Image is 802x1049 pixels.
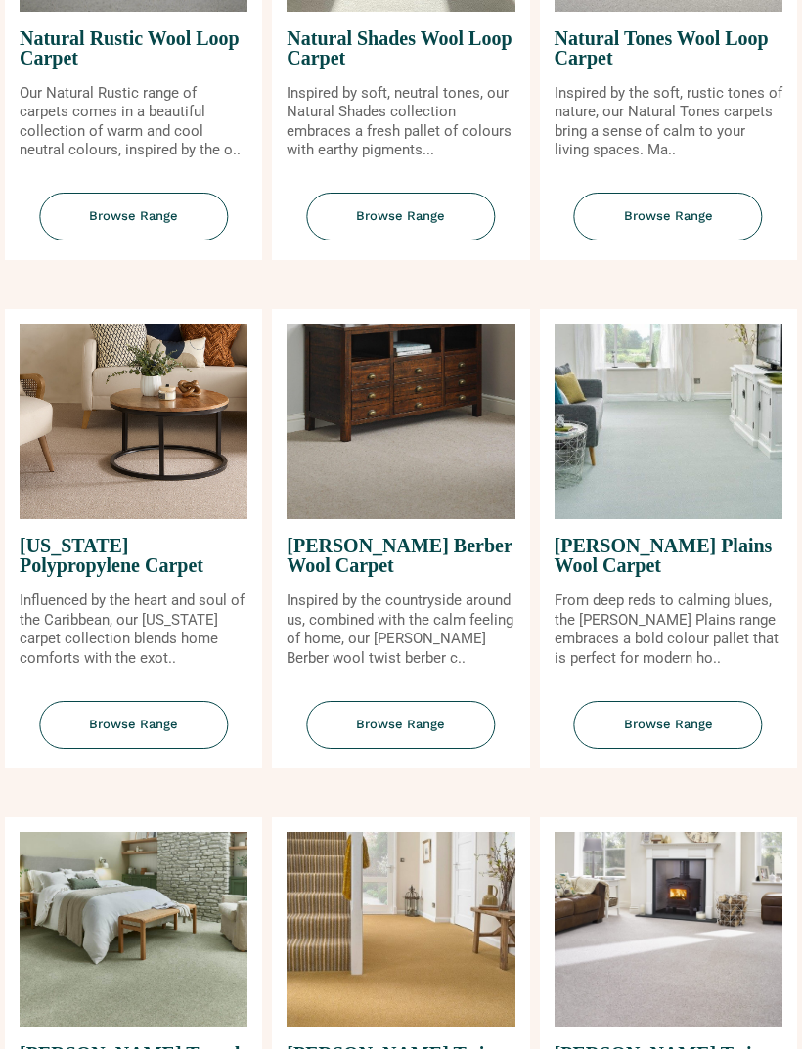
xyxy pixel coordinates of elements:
img: Tomkinson Tweed Wool Carpet [20,833,247,1028]
span: Browse Range [39,702,228,750]
span: Browse Range [574,194,763,241]
img: Puerto Rico Polypropylene Carpet [20,325,247,520]
img: Tomkinson Plains Wool Carpet [555,325,782,520]
img: Tomkinson Berber Wool Carpet [287,325,514,520]
span: Natural Tones Wool Loop Carpet [555,13,782,85]
p: Inspired by the countryside around us, combined with the calm feeling of home, our [PERSON_NAME] ... [287,592,514,669]
span: Browse Range [574,702,763,750]
span: Browse Range [39,194,228,241]
span: Natural Shades Wool Loop Carpet [287,13,514,85]
span: Browse Range [306,702,495,750]
img: Tomkinson Twist Stripe Carpet [287,833,514,1028]
span: Browse Range [306,194,495,241]
span: [US_STATE] Polypropylene Carpet [20,520,247,592]
p: Influenced by the heart and soul of the Caribbean, our [US_STATE] carpet collection blends home c... [20,592,247,669]
a: Browse Range [272,194,529,261]
p: Inspired by the soft, rustic tones of nature, our Natural Tones carpets bring a sense of calm to ... [555,85,782,161]
a: Browse Range [5,194,262,261]
span: [PERSON_NAME] Berber Wool Carpet [287,520,514,592]
a: Browse Range [5,702,262,769]
span: [PERSON_NAME] Plains Wool Carpet [555,520,782,592]
a: Browse Range [272,702,529,769]
span: Natural Rustic Wool Loop Carpet [20,13,247,85]
p: Inspired by soft, neutral tones, our Natural Shades collection embraces a fresh pallet of colours... [287,85,514,161]
p: From deep reds to calming blues, the [PERSON_NAME] Plains range embraces a bold colour pallet tha... [555,592,782,669]
a: Browse Range [540,194,797,261]
img: Tomkinson Twist Wool Twist Carpet [555,833,782,1028]
p: Our Natural Rustic range of carpets comes in a beautiful collection of warm and cool neutral colo... [20,85,247,161]
a: Browse Range [540,702,797,769]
